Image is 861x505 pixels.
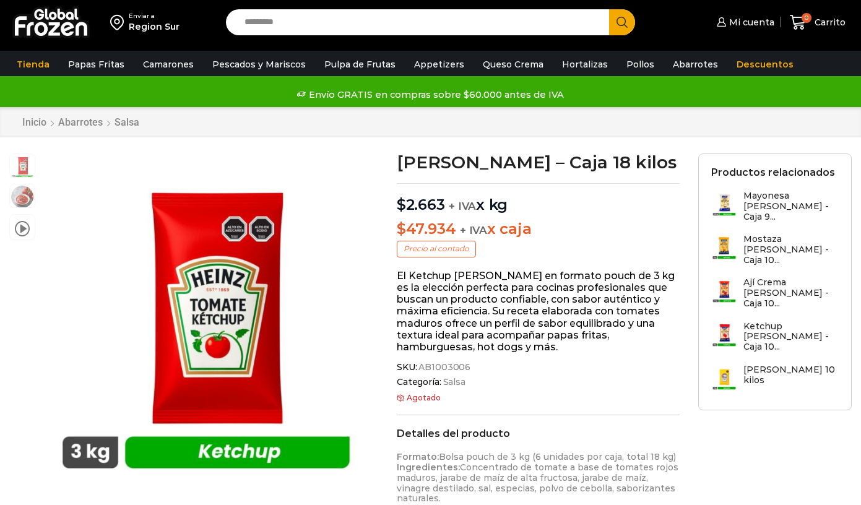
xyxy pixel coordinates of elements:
[397,153,680,171] h1: [PERSON_NAME] – Caja 18 kilos
[397,451,439,462] strong: Formato:
[667,53,724,76] a: Abarrotes
[129,12,180,20] div: Enviar a
[408,53,470,76] a: Appetizers
[22,116,140,128] nav: Breadcrumb
[714,10,774,35] a: Mi cuenta
[397,196,406,214] span: $
[711,234,839,271] a: Mostaza [PERSON_NAME] - Caja 10...
[556,53,614,76] a: Hortalizas
[11,53,56,76] a: Tienda
[22,116,47,128] a: Inicio
[477,53,550,76] a: Queso Crema
[397,362,680,373] span: SKU:
[726,16,774,28] span: Mi cuenta
[397,394,680,402] p: Agotado
[62,53,131,76] a: Papas Fritas
[441,377,465,387] a: Salsa
[397,462,460,473] strong: Ingredientes:
[397,220,406,238] span: $
[206,53,312,76] a: Pescados y Mariscos
[460,224,487,236] span: + IVA
[397,183,680,214] p: x kg
[743,191,839,222] h3: Mayonesa [PERSON_NAME] - Caja 9...
[711,166,835,178] h2: Productos relacionados
[743,365,839,386] h3: [PERSON_NAME] 10 kilos
[10,184,35,209] span: ketchup
[110,12,129,33] img: address-field-icon.svg
[811,16,846,28] span: Carrito
[449,200,476,212] span: + IVA
[397,377,680,387] span: Categoría:
[609,9,635,35] button: Search button
[417,362,470,373] span: AB1003006
[397,270,680,353] p: El Ketchup [PERSON_NAME] en formato pouch de 3 kg es la elección perfecta para cocinas profesiona...
[743,234,839,265] h3: Mostaza [PERSON_NAME] - Caja 10...
[787,8,849,37] a: 0 Carrito
[620,53,660,76] a: Pollos
[129,20,180,33] div: Region Sur
[711,277,839,314] a: Ají Crema [PERSON_NAME] - Caja 10...
[743,321,839,352] h3: Ketchup [PERSON_NAME] - Caja 10...
[41,153,371,483] img: ketchup heinz
[397,220,680,238] p: x caja
[711,365,839,391] a: [PERSON_NAME] 10 kilos
[58,116,103,128] a: Abarrotes
[711,191,839,228] a: Mayonesa [PERSON_NAME] - Caja 9...
[41,153,371,483] div: 1 / 3
[397,428,680,439] h2: Detalles del producto
[711,321,839,358] a: Ketchup [PERSON_NAME] - Caja 10...
[137,53,200,76] a: Camarones
[397,220,456,238] bdi: 47.934
[802,13,811,23] span: 0
[318,53,402,76] a: Pulpa de Frutas
[10,154,35,179] span: ketchup heinz
[397,241,476,257] p: Precio al contado
[743,277,839,308] h3: Ají Crema [PERSON_NAME] - Caja 10...
[397,196,445,214] bdi: 2.663
[730,53,800,76] a: Descuentos
[114,116,140,128] a: Salsa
